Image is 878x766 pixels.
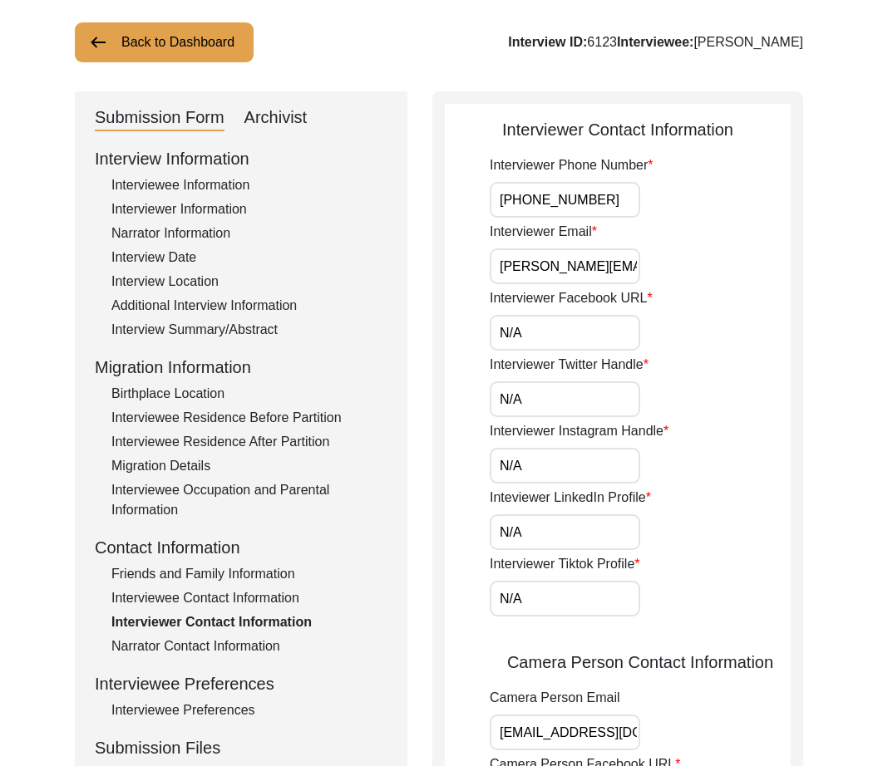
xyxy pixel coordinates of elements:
[111,248,387,268] div: Interview Date
[508,35,587,49] b: Interview ID:
[95,146,387,171] div: Interview Information
[111,408,387,428] div: Interviewee Residence Before Partition
[111,175,387,195] div: Interviewee Information
[75,22,254,62] button: Back to Dashboard
[111,199,387,219] div: Interviewer Information
[111,384,387,404] div: Birthplace Location
[445,117,791,142] div: Interviewer Contact Information
[490,222,597,242] label: Interviewer Email
[508,32,803,52] div: 6123 [PERSON_NAME]
[111,456,387,476] div: Migration Details
[111,432,387,452] div: Interviewee Residence After Partition
[111,223,387,243] div: Narrator Information
[490,288,653,308] label: Interviewer Facebook URL
[95,671,387,696] div: Interviewee Preferences
[490,155,654,175] label: Interviewer Phone Number
[617,35,693,49] b: Interviewee:
[490,554,640,574] label: Interviewer Tiktok Profile
[111,480,387,520] div: Interviewee Occupation and Parental Information
[490,488,651,508] label: Inteviewer LinkedIn Profile
[111,612,387,632] div: Interviewer Contact Information
[111,700,387,720] div: Interviewee Preferences
[111,636,387,656] div: Narrator Contact Information
[111,320,387,340] div: Interview Summary/Abstract
[490,421,668,441] label: Interviewer Instagram Handle
[111,588,387,608] div: Interviewee Contact Information
[111,272,387,292] div: Interview Location
[95,105,224,131] div: Submission Form
[95,355,387,380] div: Migration Information
[490,688,620,708] label: Camera Person Email
[490,355,649,375] label: Interviewer Twitter Handle
[95,535,387,560] div: Contact Information
[88,32,108,52] img: arrow-left.png
[490,650,791,675] div: Camera Person Contact Information
[244,105,308,131] div: Archivist
[111,296,387,316] div: Additional Interview Information
[95,735,387,760] div: Submission Files
[111,564,387,584] div: Friends and Family Information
